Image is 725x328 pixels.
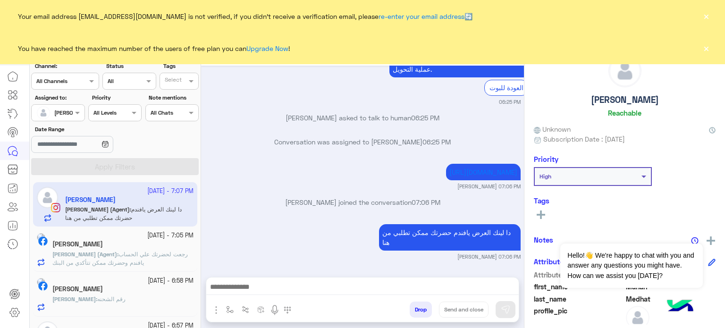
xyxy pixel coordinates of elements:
span: 06:25 PM [422,138,451,146]
button: create order [253,302,269,317]
img: hulul-logo.png [664,290,697,323]
small: [PERSON_NAME] 07:06 PM [457,253,521,261]
div: Select [163,76,182,86]
h5: Ereeny Nabil [52,240,103,248]
p: 7/10/2025, 7:06 PM [379,224,521,251]
label: Channel: [35,62,98,70]
span: Hello!👋 We're happy to chat with you and answer any questions you might have. How can we assist y... [560,244,702,288]
img: make a call [284,306,291,314]
p: 7/10/2025, 7:06 PM [446,164,521,180]
a: re-enter your email address [379,12,464,20]
img: picture [37,233,45,242]
label: Note mentions [149,93,197,102]
div: العودة للبوت [484,80,529,95]
h6: Attributes [534,257,567,266]
button: Apply Filters [31,158,199,175]
a: Upgrade Now [246,44,288,52]
button: select flow [222,302,238,317]
span: [PERSON_NAME] [52,295,96,303]
b: High [540,173,551,180]
span: You have reached the maximum number of the users of free plan you can ! [18,43,290,53]
span: Your email address [EMAIL_ADDRESS][DOMAIN_NAME] is not verified, if you didn't receive a verifica... [18,11,472,21]
button: Send and close [439,302,489,318]
label: Priority [92,93,141,102]
img: Facebook [38,281,48,291]
button: × [701,43,711,53]
h6: Priority [534,155,558,163]
h6: Notes [534,235,553,244]
span: Medhat [626,294,716,304]
span: Unknown [534,124,571,134]
span: profile_pic [534,306,624,328]
small: [DATE] - 7:05 PM [147,231,194,240]
small: [PERSON_NAME] 07:06 PM [457,183,521,190]
span: رجعت لحضرتك علي الحساب يافندم وحضرتك ممكن تتأكدي من البنك [52,251,188,266]
span: Attribute Name [534,270,624,280]
h5: Ola Ahmed [52,285,103,293]
small: [DATE] - 6:58 PM [148,277,194,286]
p: [PERSON_NAME] joined the conversation [205,197,521,207]
h6: Tags [534,196,716,205]
img: send attachment [211,304,222,316]
img: send voice note [269,304,280,316]
h6: Reachable [608,109,641,117]
button: × [701,11,711,21]
button: Trigger scenario [238,302,253,317]
span: رقم الشحنه [97,295,126,303]
button: Drop [410,302,432,318]
img: Trigger scenario [242,306,249,313]
label: Status [106,62,155,70]
small: 06:25 PM [499,98,521,106]
img: picture [37,278,45,286]
b: : [52,251,118,258]
span: last_name [534,294,624,304]
h5: [PERSON_NAME] [591,94,659,105]
span: Subscription Date : [DATE] [543,134,625,144]
span: 07:06 PM [412,198,440,206]
p: [PERSON_NAME] asked to talk to human [205,113,521,123]
img: add [707,236,715,245]
a: [URL][DOMAIN_NAME] [449,168,517,176]
span: first_name [534,282,624,292]
img: defaultAdmin.png [37,106,50,119]
span: [PERSON_NAME] (Agent) [52,251,117,258]
b: : [52,295,97,303]
img: Facebook [38,236,48,246]
label: Tags [163,62,198,70]
p: Conversation was assigned to [PERSON_NAME] [205,137,521,147]
label: Assigned to: [35,93,84,102]
img: create order [257,306,265,313]
img: select flow [226,306,234,313]
img: send message [501,305,510,314]
span: 06:25 PM [411,114,439,122]
img: defaultAdmin.png [609,55,641,87]
label: Date Range [35,125,141,134]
